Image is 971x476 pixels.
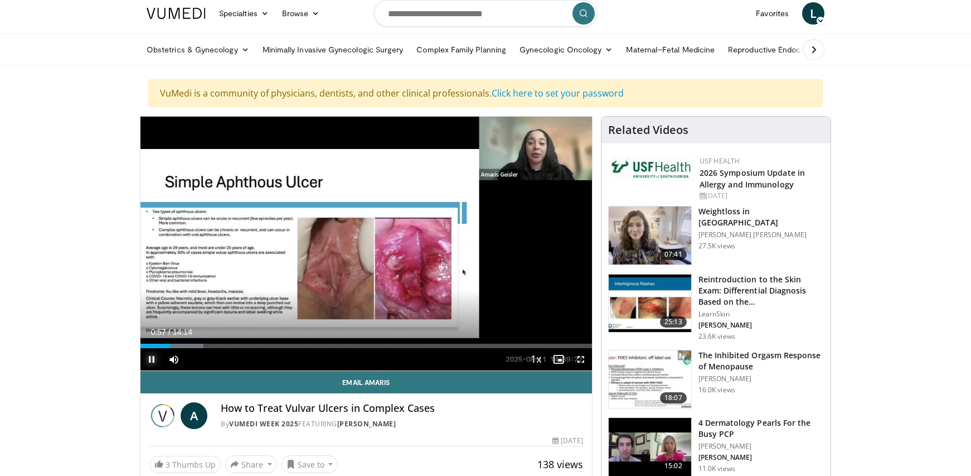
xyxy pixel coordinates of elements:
[609,350,691,408] img: 283c0f17-5e2d-42ba-a87c-168d447cdba4.150x105_q85_crop-smart_upscale.jpg
[698,274,824,307] h3: Reintroduction to the Skin Exam: Differential Diagnosis Based on the…
[281,455,338,473] button: Save to
[275,2,327,25] a: Browse
[698,374,824,383] p: [PERSON_NAME]
[212,2,275,25] a: Specialties
[149,456,221,473] a: 3 Thumbs Up
[225,455,277,473] button: Share
[525,348,547,371] button: Playback Rate
[698,453,824,462] p: [PERSON_NAME]
[181,402,207,429] a: A
[221,402,583,415] h4: How to Treat Vulvar Ulcers in Complex Cases
[256,39,410,61] a: Minimally Invasive Gynecologic Surgery
[166,459,170,470] span: 3
[698,242,735,251] p: 27.5K views
[700,191,822,201] div: [DATE]
[229,419,298,429] a: Vumedi Week 2025
[660,316,687,328] span: 25:13
[221,419,583,429] div: By FEATURING
[698,332,735,341] p: 23.6K views
[168,328,171,336] span: /
[552,436,582,446] div: [DATE]
[700,167,805,190] a: 2026 Symposium Update in Allergy and Immunology
[337,419,396,429] a: [PERSON_NAME]
[660,249,687,260] span: 07:41
[698,230,824,239] p: [PERSON_NAME] [PERSON_NAME]
[698,442,824,451] p: [PERSON_NAME]
[140,344,592,348] div: Progress Bar
[570,348,592,371] button: Fullscreen
[547,348,570,371] button: Enable picture-in-picture mode
[609,275,691,333] img: 022c50fb-a848-4cac-a9d8-ea0906b33a1b.150x105_q85_crop-smart_upscale.jpg
[492,87,624,99] a: Click here to set your password
[537,458,583,471] span: 138 views
[749,2,795,25] a: Favorites
[698,417,824,440] h3: 4 Dermatology Pearls For the Busy PCP
[698,310,824,319] p: LearnSkin
[802,2,824,25] a: L
[698,206,824,228] h3: Weightloss in [GEOGRAPHIC_DATA]
[608,350,824,409] a: 18:07 The Inhibited Orgasm Response of Menopause [PERSON_NAME] 16.0K views
[608,123,688,137] h4: Related Videos
[698,464,735,473] p: 11.0K views
[140,117,592,371] video-js: Video Player
[698,350,824,372] h3: The Inhibited Orgasm Response of Menopause
[410,39,513,61] a: Complex Family Planning
[660,392,687,403] span: 18:07
[698,386,735,395] p: 16.0K views
[163,348,185,371] button: Mute
[660,460,687,472] span: 15:02
[149,402,176,429] img: Vumedi Week 2025
[140,371,592,393] a: Email Amaris
[140,348,163,371] button: Pause
[698,321,824,330] p: [PERSON_NAME]
[608,274,824,341] a: 25:13 Reintroduction to the Skin Exam: Differential Diagnosis Based on the… LearnSkin [PERSON_NAM...
[619,39,721,61] a: Maternal–Fetal Medicine
[147,8,206,19] img: VuMedi Logo
[609,418,691,476] img: 04c704bc-886d-4395-b463-610399d2ca6d.150x105_q85_crop-smart_upscale.jpg
[150,328,166,336] span: 0:57
[140,39,256,61] a: Obstetrics & Gynecology
[700,156,740,166] a: USF Health
[173,328,192,336] span: 14:14
[610,156,694,181] img: 6ba8804a-8538-4002-95e7-a8f8012d4a11.png.150x105_q85_autocrop_double_scale_upscale_version-0.2.jpg
[721,39,908,61] a: Reproductive Endocrinology & [MEDICAL_DATA]
[513,39,619,61] a: Gynecologic Oncology
[608,206,824,265] a: 07:41 Weightloss in [GEOGRAPHIC_DATA] [PERSON_NAME] [PERSON_NAME] 27.5K views
[148,79,823,107] div: VuMedi is a community of physicians, dentists, and other clinical professionals.
[609,206,691,265] img: 9983fed1-7565-45be-8934-aef1103ce6e2.150x105_q85_crop-smart_upscale.jpg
